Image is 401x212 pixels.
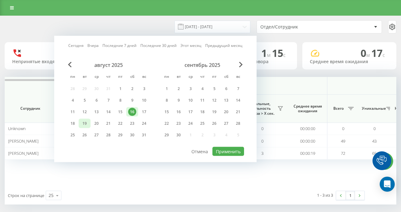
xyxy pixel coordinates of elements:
[383,52,385,58] span: c
[104,108,112,116] div: 14
[79,107,91,117] div: вт 12 авг. 2025 г.
[69,108,77,116] div: 11
[128,96,136,104] div: 9
[380,177,395,192] div: Open Intercom Messenger
[198,85,206,93] div: 4
[185,107,196,117] div: ср 17 сент. 2025 г.
[293,104,322,114] span: Среднее время ожидания
[196,96,208,105] div: чт 11 сент. 2025 г.
[104,73,113,82] abbr: четверг
[161,62,244,68] div: сентябрь 2025
[102,43,137,48] a: Последние 7 дней
[114,119,126,128] div: пт 22 авг. 2025 г.
[346,191,355,200] a: 1
[341,150,345,156] span: 72
[49,192,54,199] div: 25
[81,119,89,128] div: 19
[161,107,173,117] div: пн 15 сент. 2025 г.
[104,131,112,139] div: 28
[8,150,39,156] span: [PERSON_NAME]
[140,43,177,48] a: Последние 30 дней
[8,193,44,198] span: Строк на странице
[239,62,243,68] span: Next Month
[185,84,196,93] div: ср 3 сент. 2025 г.
[361,46,371,60] span: 0
[67,107,79,117] div: пн 11 авг. 2025 г.
[8,138,39,144] span: [PERSON_NAME]
[163,85,171,93] div: 1
[373,126,376,131] span: 0
[91,119,102,128] div: ср 20 авг. 2025 г.
[261,138,263,144] span: 0
[92,131,101,139] div: 27
[210,85,218,93] div: 5
[114,130,126,140] div: пт 29 авг. 2025 г.
[210,73,219,82] abbr: пятница
[81,108,89,116] div: 12
[163,108,171,116] div: 15
[138,107,150,117] div: вс 17 авг. 2025 г.
[198,119,206,128] div: 25
[232,119,244,128] div: вс 28 сент. 2025 г.
[362,106,384,111] span: Уникальные
[128,73,137,82] abbr: суббота
[174,131,183,139] div: 30
[138,96,150,105] div: вс 10 авг. 2025 г.
[140,119,148,128] div: 24
[92,119,101,128] div: 20
[180,43,201,48] a: Этот месяц
[210,96,218,104] div: 12
[174,85,183,93] div: 2
[67,119,79,128] div: пн 18 авг. 2025 г.
[272,46,286,60] span: 15
[8,126,26,131] span: Unknown
[126,130,138,140] div: сб 30 авг. 2025 г.
[138,119,150,128] div: вс 24 авг. 2025 г.
[186,73,195,82] abbr: среда
[116,119,124,128] div: 22
[126,107,138,117] div: сб 16 авг. 2025 г.
[288,147,327,159] td: 00:00:19
[87,43,99,48] a: Вчера
[114,107,126,117] div: пт 15 авг. 2025 г.
[232,96,244,105] div: вс 14 сент. 2025 г.
[261,46,272,60] span: 1
[208,84,220,93] div: пт 5 сент. 2025 г.
[208,119,220,128] div: пт 26 сент. 2025 г.
[196,119,208,128] div: чт 25 сент. 2025 г.
[139,73,149,82] abbr: воскресенье
[10,106,51,111] span: Сотрудник
[342,126,344,131] span: 0
[234,119,242,128] div: 28
[114,96,126,105] div: пт 8 авг. 2025 г.
[67,96,79,105] div: пн 4 авг. 2025 г.
[196,84,208,93] div: чт 4 сент. 2025 г.
[140,85,148,93] div: 3
[186,119,195,128] div: 24
[267,52,272,58] span: м
[186,96,195,104] div: 10
[116,131,124,139] div: 29
[128,119,136,128] div: 23
[102,96,114,105] div: чт 7 авг. 2025 г.
[174,108,183,116] div: 16
[186,85,195,93] div: 3
[173,96,185,105] div: вт 9 сент. 2025 г.
[126,119,138,128] div: сб 23 авг. 2025 г.
[233,73,243,82] abbr: воскресенье
[116,73,125,82] abbr: пятница
[198,96,206,104] div: 11
[69,119,77,128] div: 18
[92,96,101,104] div: 6
[208,107,220,117] div: пт 19 сент. 2025 г.
[163,119,171,128] div: 22
[310,59,389,64] div: Среднее время ожидания
[68,73,77,82] abbr: понедельник
[288,135,327,147] td: 00:00:00
[128,85,136,93] div: 2
[240,101,276,116] span: Уникальные, длительность разговора > Х сек.
[128,131,136,139] div: 30
[220,107,232,117] div: сб 20 сент. 2025 г.
[222,119,230,128] div: 27
[283,52,286,58] span: c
